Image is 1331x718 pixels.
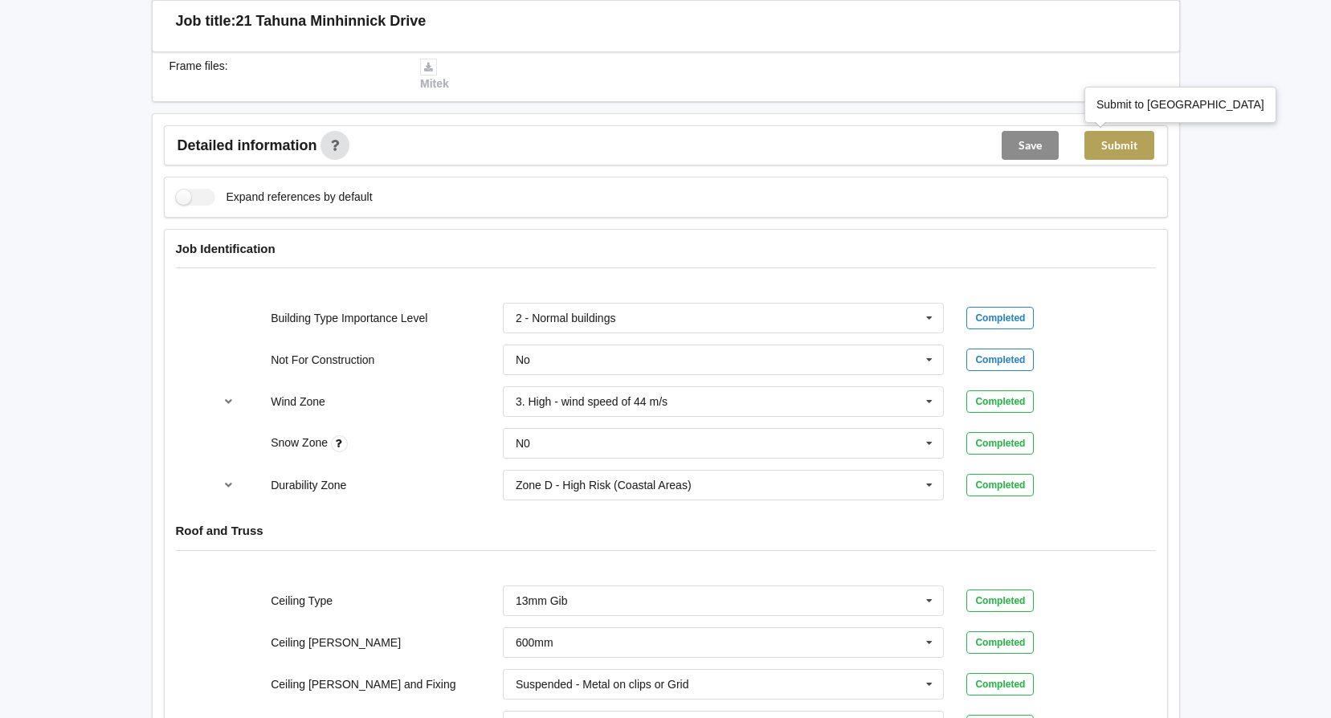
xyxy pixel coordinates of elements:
[966,390,1034,413] div: Completed
[516,637,553,648] div: 600mm
[516,354,530,365] div: No
[271,678,455,691] label: Ceiling [PERSON_NAME] and Fixing
[516,312,616,324] div: 2 - Normal buildings
[178,138,317,153] span: Detailed information
[516,396,668,407] div: 3. High - wind speed of 44 m/s
[271,636,401,649] label: Ceiling [PERSON_NAME]
[516,679,689,690] div: Suspended - Metal on clips or Grid
[271,312,427,324] label: Building Type Importance Level
[420,59,449,90] a: Mitek
[176,241,1156,256] h4: Job Identification
[213,471,244,500] button: reference-toggle
[1096,96,1264,112] div: Submit to [GEOGRAPHIC_DATA]
[271,436,331,449] label: Snow Zone
[176,189,373,206] label: Expand references by default
[516,595,568,606] div: 13mm Gib
[966,589,1034,612] div: Completed
[213,387,244,416] button: reference-toggle
[271,395,325,408] label: Wind Zone
[176,523,1156,538] h4: Roof and Truss
[966,631,1034,654] div: Completed
[236,12,427,31] h3: 21 Tahuna Minhinnick Drive
[516,438,530,449] div: N0
[176,12,236,31] h3: Job title:
[271,594,333,607] label: Ceiling Type
[516,479,692,491] div: Zone D - High Risk (Coastal Areas)
[158,58,410,92] div: Frame files :
[966,474,1034,496] div: Completed
[966,349,1034,371] div: Completed
[966,673,1034,696] div: Completed
[966,307,1034,329] div: Completed
[271,353,374,366] label: Not For Construction
[271,479,346,492] label: Durability Zone
[1084,131,1154,160] button: Submit
[966,432,1034,455] div: Completed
